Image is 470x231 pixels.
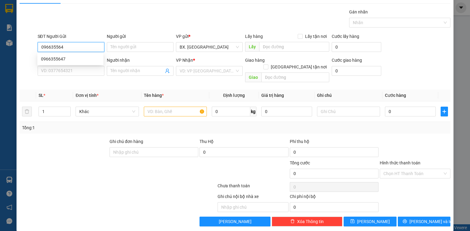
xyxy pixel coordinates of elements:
[107,57,173,64] div: Người nhận
[290,219,295,224] span: delete
[110,147,198,157] input: Ghi chú đơn hàng
[245,42,259,52] span: Lấy
[176,33,243,40] div: VP gửi
[441,107,448,116] button: plus
[268,64,329,70] span: [GEOGRAPHIC_DATA] tận nơi
[39,9,59,59] b: Biên nhận gởi hàng hóa
[315,90,382,101] th: Ghi chú
[332,34,359,39] label: Cước lấy hàng
[344,217,397,226] button: save[PERSON_NAME]
[218,193,288,202] div: Ghi chú nội bộ nhà xe
[259,42,329,52] input: Dọc đường
[398,217,451,226] button: printer[PERSON_NAME] và In
[22,124,182,131] div: Tổng: 1
[39,93,43,98] span: SL
[409,218,452,225] span: [PERSON_NAME] và In
[38,33,104,40] div: SĐT Người Gửi
[22,107,32,116] button: delete
[107,33,173,40] div: Người gửi
[223,93,245,98] span: Định lượng
[144,107,207,116] input: VD: Bàn, Ghế
[245,34,263,39] span: Lấy hàng
[403,219,407,224] span: printer
[441,109,448,114] span: plus
[380,160,420,165] label: Hình thức thanh toán
[332,42,381,52] input: Cước lấy hàng
[261,72,329,82] input: Dọc đường
[8,39,34,68] b: An Anh Limousine
[79,107,135,116] span: Khác
[261,93,284,98] span: Giá trị hàng
[144,93,164,98] span: Tên hàng
[250,107,256,116] span: kg
[261,107,312,116] input: 0
[290,193,379,202] div: Chi phí nội bộ
[357,218,390,225] span: [PERSON_NAME]
[200,217,270,226] button: [PERSON_NAME]
[272,217,342,226] button: deleteXóa Thông tin
[180,42,239,52] span: BX. Ninh Sơn
[332,58,362,63] label: Cước giao hàng
[110,139,143,144] label: Ghi chú đơn hàng
[219,218,252,225] span: [PERSON_NAME]
[218,202,288,212] input: Nhập ghi chú
[245,58,265,63] span: Giao hàng
[317,107,380,116] input: Ghi Chú
[217,182,289,193] div: Chưa thanh toán
[176,58,193,63] span: VP Nhận
[332,66,381,76] input: Cước giao hàng
[303,33,329,40] span: Lấy tận nơi
[200,139,214,144] span: Thu Hộ
[290,160,310,165] span: Tổng cước
[37,54,103,64] div: 0966355647
[41,56,100,62] div: 0966355647
[76,93,99,98] span: Đơn vị tính
[290,138,379,147] div: Phí thu hộ
[165,68,170,73] span: user-add
[297,218,324,225] span: Xóa Thông tin
[385,93,406,98] span: Cước hàng
[350,219,355,224] span: save
[349,9,368,14] label: Gán nhãn
[245,72,261,82] span: Giao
